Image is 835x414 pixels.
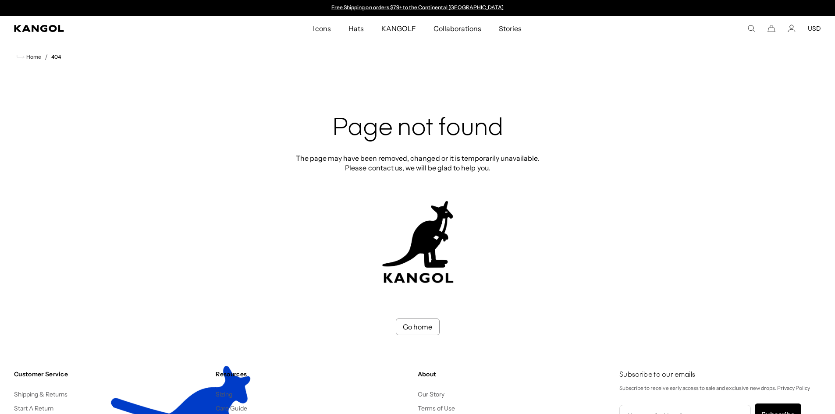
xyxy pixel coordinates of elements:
a: Care Guide [216,404,247,412]
div: Announcement [327,4,508,11]
span: Home [25,54,41,60]
h4: About [418,370,612,378]
a: Icons [304,16,339,41]
a: Collaborations [425,16,490,41]
span: Stories [499,16,522,41]
a: Go home [396,318,440,335]
a: Our Story [418,390,444,398]
a: Hats [340,16,373,41]
a: Start A Return [14,404,53,412]
span: Icons [313,16,330,41]
a: Account [788,25,796,32]
a: Stories [490,16,530,41]
span: Collaborations [433,16,481,41]
h2: Page not found [293,115,542,143]
a: Kangol [14,25,208,32]
button: USD [808,25,821,32]
summary: Search here [747,25,755,32]
a: Home [17,53,41,61]
p: The page may have been removed, changed or it is temporarily unavailable. Please contact us, we w... [293,153,542,173]
div: 1 of 2 [327,4,508,11]
img: kangol-404-logo.jpg [380,201,455,283]
h4: Customer Service [14,370,209,378]
a: Free Shipping on orders $79+ to the Continental [GEOGRAPHIC_DATA] [331,4,504,11]
h4: Subscribe to our emails [619,370,821,380]
span: KANGOLF [381,16,416,41]
a: 404 [51,54,61,60]
p: Subscribe to receive early access to sale and exclusive new drops. Privacy Policy [619,383,821,393]
a: Sizing [216,390,232,398]
a: KANGOLF [373,16,425,41]
h4: Resources [216,370,410,378]
a: Shipping & Returns [14,390,68,398]
slideshow-component: Announcement bar [327,4,508,11]
button: Cart [767,25,775,32]
a: Terms of Use [418,404,455,412]
li: / [41,52,48,62]
span: Hats [348,16,364,41]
